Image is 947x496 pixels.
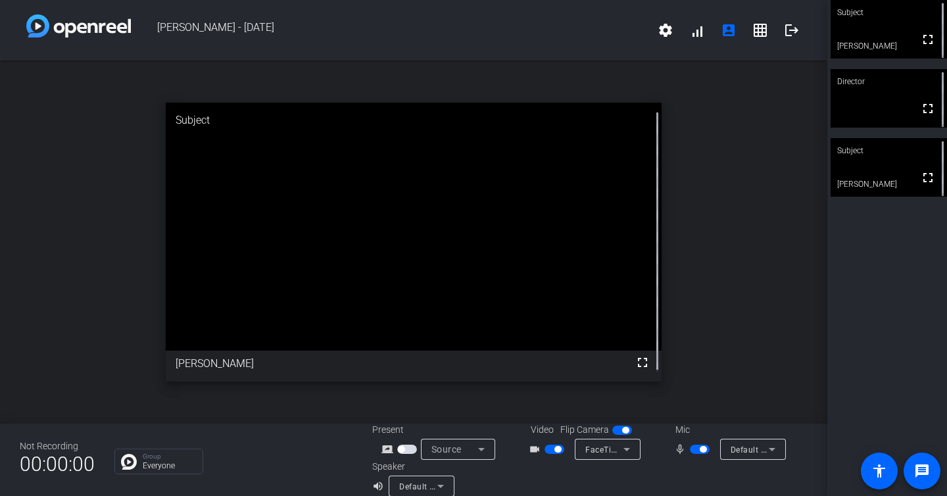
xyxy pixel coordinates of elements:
mat-icon: account_box [721,22,737,38]
mat-icon: volume_up [372,478,388,494]
img: Chat Icon [121,454,137,470]
div: Subject [166,103,662,138]
span: [PERSON_NAME] - [DATE] [131,14,650,46]
span: FaceTime HD Camera (Built-in) (05ac:8514) [585,444,754,455]
mat-icon: fullscreen [920,101,936,116]
span: Default - MacBook Pro Speakers (Built-in) [399,481,558,491]
span: Flip Camera [560,423,609,437]
mat-icon: logout [784,22,800,38]
mat-icon: fullscreen [920,32,936,47]
mat-icon: fullscreen [635,355,650,370]
div: Mic [662,423,794,437]
span: Video [531,423,554,437]
span: Default - MacBook Pro Microphone (Built-in) [731,444,900,455]
span: 00:00:00 [20,448,95,480]
mat-icon: fullscreen [920,170,936,186]
mat-icon: screen_share_outline [381,441,397,457]
span: Source [431,444,462,455]
mat-icon: message [914,463,930,479]
button: signal_cellular_alt [681,14,713,46]
p: Everyone [143,462,196,470]
div: Director [831,69,947,94]
img: white-gradient.svg [26,14,131,37]
div: Speaker [372,460,451,474]
mat-icon: accessibility [871,463,887,479]
mat-icon: videocam_outline [529,441,545,457]
div: Not Recording [20,439,95,453]
div: Present [372,423,504,437]
div: Subject [831,138,947,163]
p: Group [143,453,196,460]
mat-icon: mic_none [674,441,690,457]
mat-icon: grid_on [752,22,768,38]
mat-icon: settings [658,22,673,38]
